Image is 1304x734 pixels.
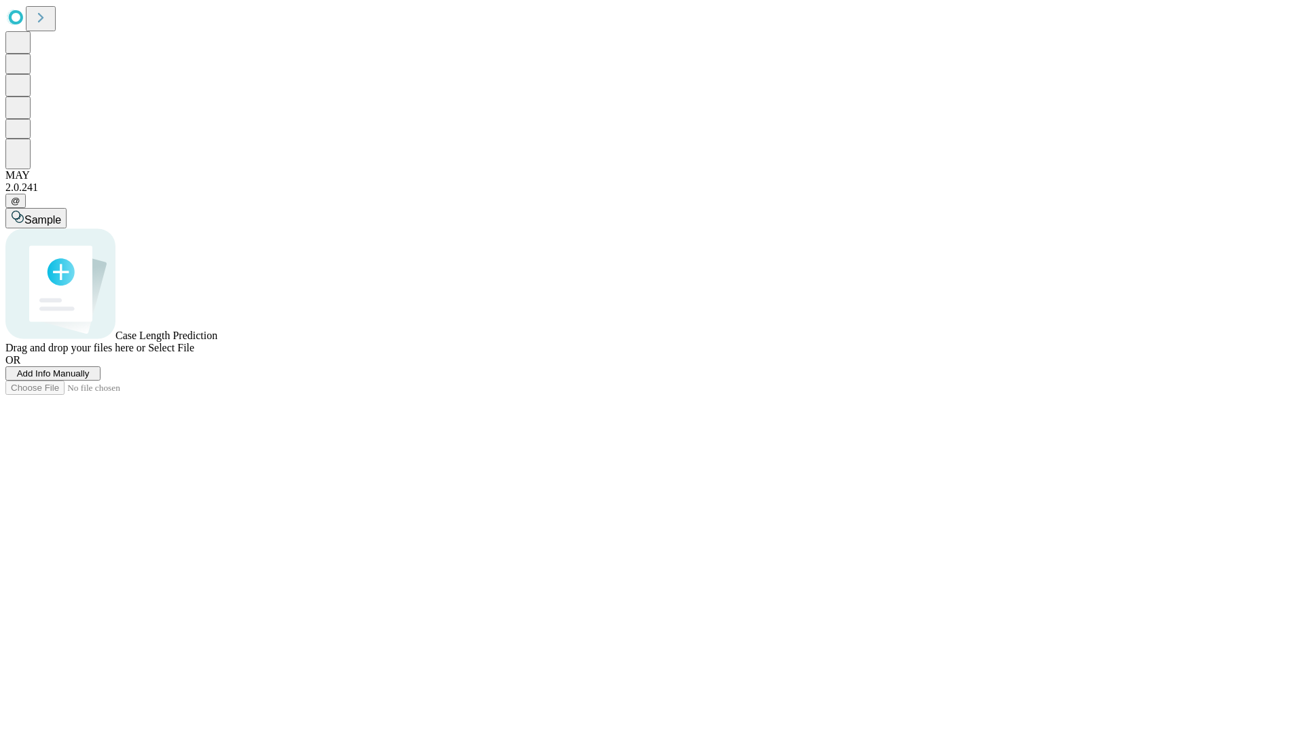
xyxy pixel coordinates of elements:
div: 2.0.241 [5,181,1299,194]
div: MAY [5,169,1299,181]
button: Add Info Manually [5,366,101,381]
button: Sample [5,208,67,228]
span: OR [5,354,20,366]
span: Sample [24,214,61,226]
span: Case Length Prediction [115,330,217,341]
span: @ [11,196,20,206]
span: Add Info Manually [17,368,90,379]
span: Drag and drop your files here or [5,342,145,353]
span: Select File [148,342,194,353]
button: @ [5,194,26,208]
